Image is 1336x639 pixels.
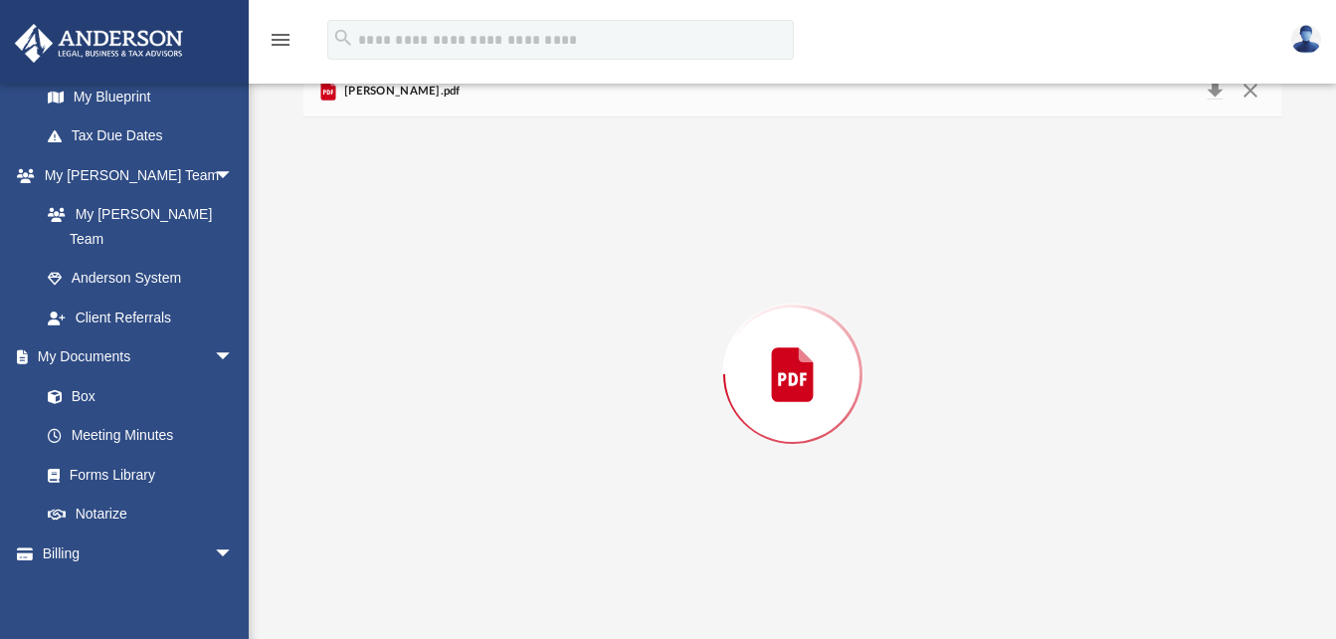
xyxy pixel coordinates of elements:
span: [PERSON_NAME].pdf [340,83,461,101]
div: Preview [303,66,1282,632]
button: Close [1233,78,1268,106]
img: User Pic [1291,25,1321,54]
img: Anderson Advisors Platinum Portal [9,24,189,63]
a: Notarize [28,495,254,534]
a: Billingarrow_drop_down [14,533,264,573]
button: Download [1197,78,1233,106]
a: Forms Library [28,455,244,495]
a: Meeting Minutes [28,416,254,456]
i: search [332,27,354,49]
span: arrow_drop_down [214,155,254,196]
a: Client Referrals [28,298,254,337]
a: My Blueprint [28,77,254,116]
a: Tax Due Dates [28,116,264,156]
a: Box [28,376,244,416]
span: arrow_drop_down [214,337,254,378]
a: Anderson System [28,259,254,299]
a: My Documentsarrow_drop_down [14,337,254,377]
a: My [PERSON_NAME] Team [28,195,244,259]
i: menu [269,28,292,52]
a: My [PERSON_NAME] Teamarrow_drop_down [14,155,254,195]
a: menu [269,38,292,52]
span: arrow_drop_down [214,533,254,574]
